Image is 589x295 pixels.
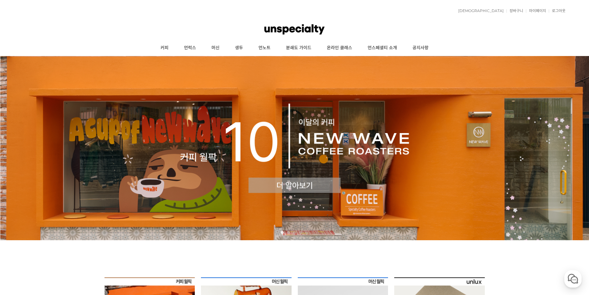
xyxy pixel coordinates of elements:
[264,20,324,39] img: 언스페셜티 몰
[287,231,290,234] a: 2
[360,40,405,56] a: 언스페셜티 소개
[549,9,566,13] a: 로그아웃
[506,9,523,13] a: 장바구니
[455,9,504,13] a: [DEMOGRAPHIC_DATA]
[153,40,176,56] a: 커피
[305,231,309,234] a: 5
[293,231,296,234] a: 3
[278,40,319,56] a: 분쇄도 가이드
[319,40,360,56] a: 온라인 클래스
[299,231,302,234] a: 4
[526,9,546,13] a: 마이페이지
[405,40,436,56] a: 공지사항
[204,40,227,56] a: 머신
[176,40,204,56] a: 언럭스
[251,40,278,56] a: 언노트
[281,231,284,234] a: 1
[227,40,251,56] a: 생두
